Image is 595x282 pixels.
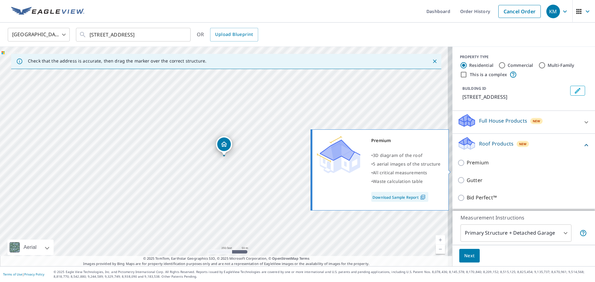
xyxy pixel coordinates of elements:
[143,256,310,261] span: © 2025 TomTom, Earthstar Geographics SIO, © 2025 Microsoft Corporation, ©
[431,57,439,65] button: Close
[546,5,560,18] div: KM
[317,136,360,173] img: Premium
[371,160,441,168] div: •
[24,272,44,276] a: Privacy Policy
[436,235,445,245] a: Current Level 17, Zoom In
[479,117,527,124] p: Full House Products
[461,214,587,221] p: Measurement Instructions
[467,194,497,202] p: Bid Perfect™
[464,252,475,260] span: Next
[436,245,445,254] a: Current Level 17, Zoom Out
[215,31,253,38] span: Upload Blueprint
[7,240,54,255] div: Aerial
[467,159,489,167] p: Premium
[519,141,527,146] span: New
[373,161,440,167] span: 5 aerial images of the structure
[469,62,493,68] label: Residential
[210,28,258,41] a: Upload Blueprint
[272,256,298,261] a: OpenStreetMap
[462,86,486,91] p: BUILDING ID
[548,62,575,68] label: Multi-Family
[216,136,232,155] div: Dropped pin, building 1, Residential property, 2052 Pine Hill Cir NW Kennesaw, GA 30144
[570,86,585,96] button: Edit building 1
[508,62,533,68] label: Commercial
[371,192,428,202] a: Download Sample Report
[371,151,441,160] div: •
[28,58,206,64] p: Check that the address is accurate, then drag the marker over the correct structure.
[457,113,590,131] div: Full House ProductsNew
[462,93,568,101] p: [STREET_ADDRESS]
[8,26,70,43] div: [GEOGRAPHIC_DATA]
[533,119,540,124] span: New
[460,54,588,60] div: PROPERTY TYPE
[299,256,310,261] a: Terms
[197,28,258,41] div: OR
[3,272,44,276] p: |
[470,72,507,78] label: This is a complex
[373,178,423,184] span: Waste calculation table
[467,176,483,184] p: Gutter
[459,249,480,263] button: Next
[371,168,441,177] div: •
[11,7,84,16] img: EV Logo
[479,140,513,147] p: Roof Products
[461,224,571,242] div: Primary Structure + Detached Garage
[54,270,592,279] p: © 2025 Eagle View Technologies, Inc. and Pictometry International Corp. All Rights Reserved. Repo...
[498,5,541,18] a: Cancel Order
[373,170,427,176] span: All critical measurements
[90,26,178,43] input: Search by address or latitude-longitude
[419,194,427,200] img: Pdf Icon
[371,177,441,186] div: •
[3,272,22,276] a: Terms of Use
[373,152,422,158] span: 3D diagram of the roof
[22,240,38,255] div: Aerial
[371,136,441,145] div: Premium
[457,136,590,154] div: Roof ProductsNew
[580,229,587,237] span: Your report will include the primary structure and a detached garage if one exists.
